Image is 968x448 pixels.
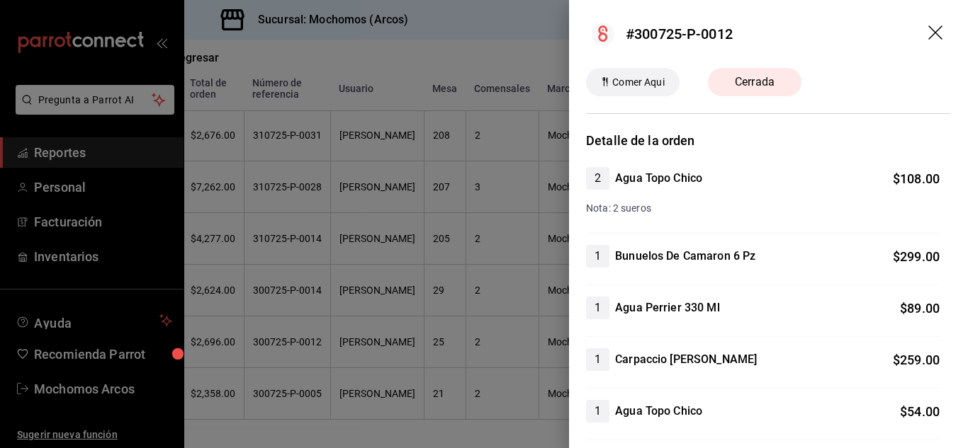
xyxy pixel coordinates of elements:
span: 1 [586,351,609,368]
span: $ 259.00 [893,352,940,367]
div: #300725-P-0012 [626,23,733,45]
h4: Bunuelos De Camaron 6 Pz [615,248,755,265]
button: drag [928,25,945,42]
span: Nota: 2 sueros [586,202,651,214]
span: $ 299.00 [893,249,940,264]
span: 1 [586,299,609,316]
span: 2 [586,170,609,187]
span: 1 [586,403,609,420]
h4: Agua Perrier 330 Ml [615,299,720,316]
h4: Carpaccio [PERSON_NAME] [615,351,757,368]
span: $ 89.00 [900,301,940,316]
span: 1 [586,248,609,265]
span: Comer Aqui [607,75,670,90]
span: $ 108.00 [893,171,940,186]
h4: Agua Topo Chico [615,170,702,187]
span: Cerrada [726,74,783,91]
h4: Agua Topo Chico [615,403,702,420]
h3: Detalle de la orden [586,131,951,150]
span: $ 54.00 [900,404,940,419]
